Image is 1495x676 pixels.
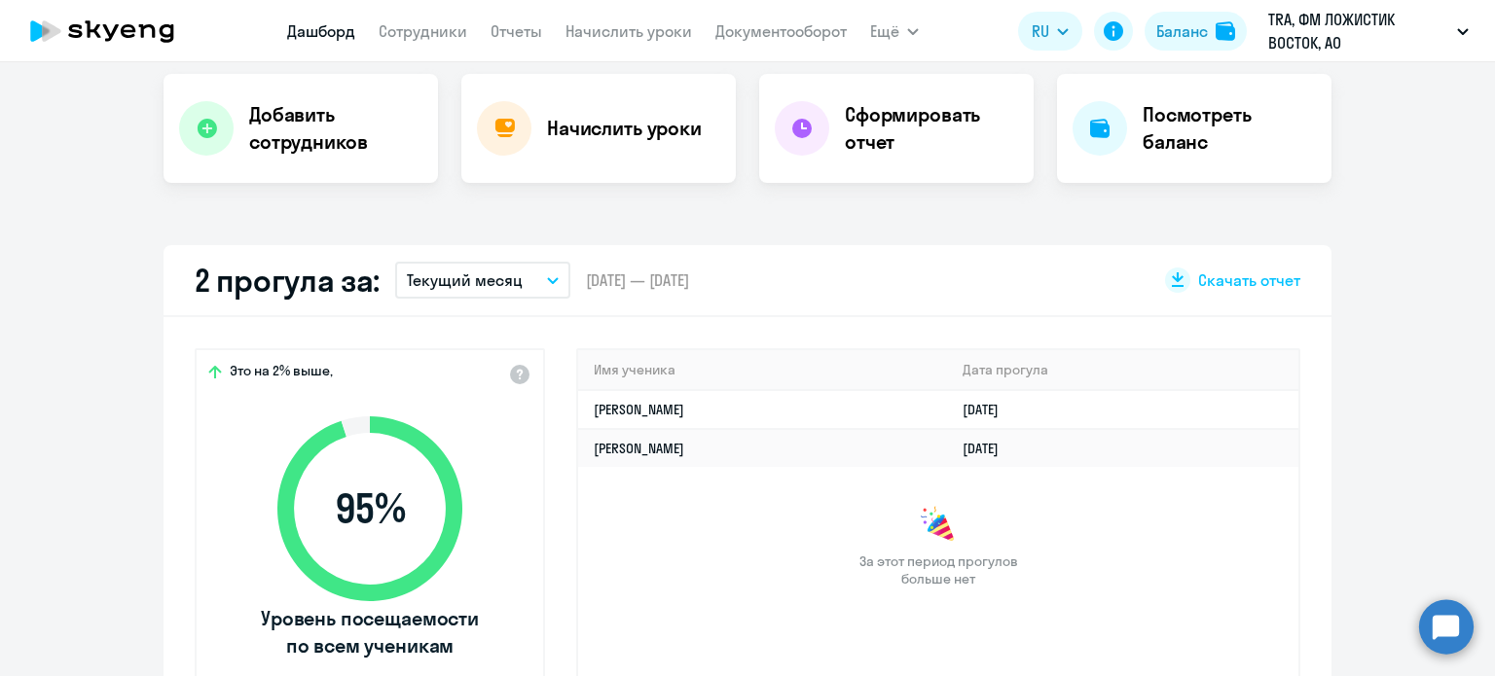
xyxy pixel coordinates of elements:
[195,261,380,300] h2: 2 прогула за:
[845,101,1018,156] h4: Сформировать отчет
[870,12,919,51] button: Ещё
[857,552,1020,587] span: За этот период прогулов больше нет
[1156,19,1208,43] div: Баланс
[919,506,958,545] img: congrats
[594,401,684,418] a: [PERSON_NAME]
[715,21,847,41] a: Документооборот
[1216,21,1235,41] img: balance
[230,362,333,385] span: Это на 2% выше,
[379,21,467,41] a: Сотрудники
[249,101,422,156] h4: Добавить сотрудников
[870,19,899,43] span: Ещё
[491,21,542,41] a: Отчеты
[287,21,355,41] a: Дашборд
[1018,12,1082,51] button: RU
[947,350,1298,390] th: Дата прогула
[586,269,689,291] span: [DATE] — [DATE]
[565,21,692,41] a: Начислить уроки
[1143,101,1316,156] h4: Посмотреть баланс
[1145,12,1247,51] button: Балансbalance
[1198,269,1300,291] span: Скачать отчет
[395,262,570,299] button: Текущий месяц
[594,440,684,457] a: [PERSON_NAME]
[963,440,1014,457] a: [DATE]
[963,401,1014,418] a: [DATE]
[1268,8,1449,54] p: TRA, ФМ ЛОЖИСТИК ВОСТОК, АО
[258,485,482,532] span: 95 %
[407,268,523,292] p: Текущий месяц
[578,350,947,390] th: Имя ученика
[1032,19,1049,43] span: RU
[258,605,482,659] span: Уровень посещаемости по всем ученикам
[1258,8,1478,54] button: TRA, ФМ ЛОЖИСТИК ВОСТОК, АО
[547,115,702,142] h4: Начислить уроки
